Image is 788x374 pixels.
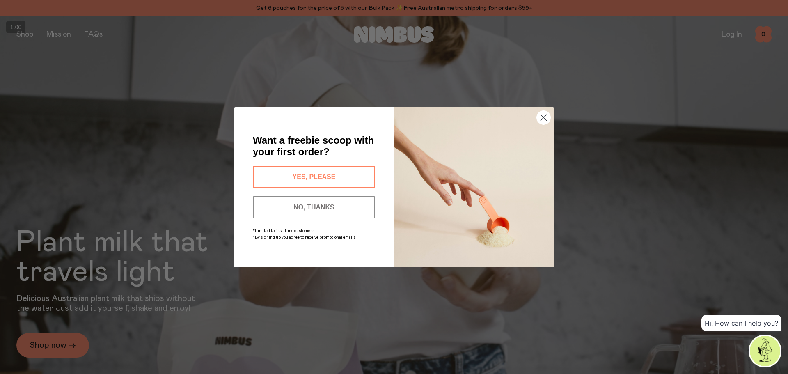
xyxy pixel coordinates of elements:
div: Hi! How can I help you? [701,315,781,331]
button: YES, PLEASE [253,166,375,188]
button: NO, THANKS [253,196,375,218]
button: Close dialog [536,110,551,125]
span: Want a freebie scoop with your first order? [253,135,374,157]
img: c0d45117-8e62-4a02-9742-374a5db49d45.jpeg [394,107,554,267]
img: agent [750,336,780,366]
span: *Limited to first-time customers [253,229,314,233]
span: *By signing up you agree to receive promotional emails [253,235,355,239]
